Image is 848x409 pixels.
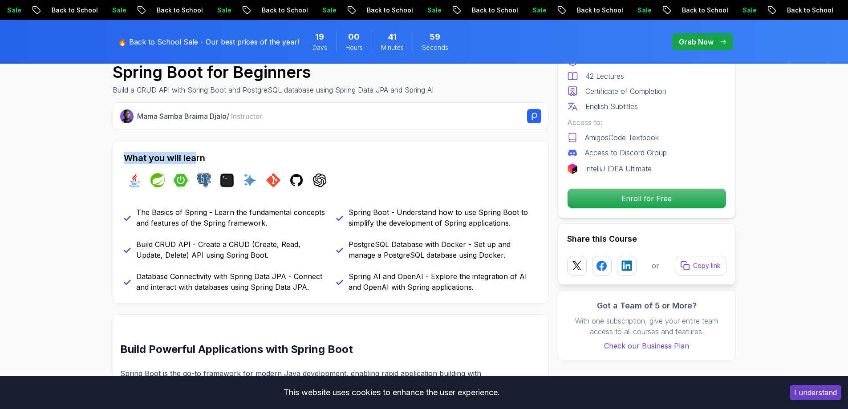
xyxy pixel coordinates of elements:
img: jetbrains logo [567,163,578,174]
p: Certificate of Completion [585,86,666,97]
p: Back to School [464,6,524,15]
p: Build CRUD API - Create a CRUD (Create, Read, Update, Delete) API using Spring Boot. [136,239,325,260]
p: Mama Samba Braima Djalo / [137,111,263,121]
span: Instructor [231,112,263,121]
span: Minutes [381,43,404,52]
p: 🔥 Back to School Sale - Our best prices of the year! [118,36,299,47]
p: AmigosCode Textbook [585,132,659,143]
p: IntelliJ IDEA Ultimate [585,163,652,174]
h1: Spring Boot for Beginners [113,63,434,81]
p: Sale [629,6,658,15]
img: java logo [127,173,142,187]
p: Back to School [149,6,209,15]
p: Database Connectivity with Spring Data JPA - Connect and interact with databases using Spring Dat... [136,271,325,292]
span: 41 Minutes [388,31,397,43]
span: Seconds [422,43,448,52]
p: PostgreSQL Database with Docker - Set up and manage a PostgreSQL database using Docker. [349,239,538,260]
p: Sale [209,6,238,15]
p: Enroll for Free [568,189,726,208]
span: 19 Days [315,31,324,43]
p: Back to School [674,6,734,15]
p: Access to: [567,117,726,128]
p: Grab Now [679,36,714,47]
p: Build a CRUD API with Spring Boot and PostgreSQL database using Spring Data JPA and Spring AI [113,85,434,95]
p: Sale [524,6,553,15]
h2: What you will learn [124,152,538,164]
p: Sale [734,6,763,15]
p: 42 Lectures [585,71,624,81]
img: spring-boot logo [174,173,188,187]
p: Sale [419,6,448,15]
p: Spring Boot - Understand how to use Spring Boot to simplify the development of Spring applications. [349,207,538,228]
p: Back to School [359,6,419,15]
img: terminal logo [220,173,234,187]
span: Days [312,43,327,52]
p: Back to School [779,6,840,15]
img: postgres logo [197,173,211,187]
img: spring logo [150,173,165,187]
h3: Got a Team of 5 or More? [567,300,726,312]
p: or [652,260,659,271]
a: Check our Business Plan [567,340,726,351]
span: 59 Seconds [430,31,440,43]
img: chatgpt logo [312,173,327,187]
span: Hours [345,43,363,52]
p: Back to School [44,6,104,15]
p: Sale [104,6,133,15]
button: Copy link [675,256,726,275]
button: Enroll for Free [567,188,726,209]
div: This website uses cookies to enhance the user experience. [7,383,776,402]
img: ai logo [243,173,257,187]
p: Sale [314,6,343,15]
img: git logo [266,173,280,187]
p: Back to School [569,6,629,15]
img: github logo [289,173,304,187]
p: With one subscription, give your entire team access to all courses and features. [567,316,726,337]
p: Copy link [693,261,721,270]
p: The Basics of Spring - Learn the fundamental concepts and features of the Spring framework. [136,207,325,228]
p: Spring AI and OpenAI - Explore the integration of AI and OpenAI with Spring applications. [349,271,538,292]
button: Accept cookies [790,385,841,400]
p: English Subtitles [585,101,638,112]
p: Back to School [254,6,314,15]
h2: Share this Course [567,233,726,245]
img: Nelson Djalo [120,109,134,123]
h2: Build Powerful Applications with Spring Boot [120,342,499,356]
p: Access to Discord Group [585,147,667,158]
p: Spring Boot is the go-to framework for modern Java development, enabling rapid application buildi... [120,367,499,405]
span: 0 Hours [348,31,360,43]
